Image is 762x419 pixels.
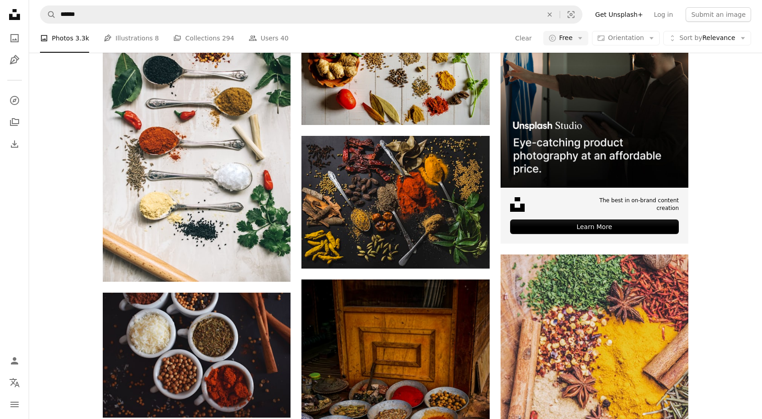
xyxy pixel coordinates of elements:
a: Users 40 [249,24,289,53]
a: a variety of spices on a white table [301,58,489,66]
a: Collections 294 [173,24,234,53]
button: Free [543,31,589,45]
a: flat lay photography of six mgs [103,351,291,359]
button: Language [5,374,24,392]
button: Sort byRelevance [663,31,751,45]
button: Menu [5,395,24,414]
form: Find visuals sitewide [40,5,582,24]
span: 40 [281,33,289,43]
a: Collections [5,113,24,131]
button: Visual search [560,6,582,23]
span: 8 [155,33,159,43]
a: Home — Unsplash [5,5,24,25]
img: file-1631678316303-ed18b8b5cb9cimage [510,197,525,212]
a: Photos [5,29,24,47]
a: Get Unsplash+ [590,7,648,22]
a: Log in / Sign up [5,352,24,370]
span: 294 [222,33,234,43]
a: brown wooden chopping board with black beans and brown dried leaves [501,391,688,399]
a: five gray spoons filled with assorted-color powders near chilli [103,136,291,145]
span: Relevance [679,34,735,43]
button: Clear [540,6,560,23]
img: flat lay photography of six mgs [103,293,291,418]
div: Learn More [510,219,679,234]
span: Orientation [608,34,644,41]
button: Orientation [592,31,660,45]
span: Free [559,34,573,43]
span: The best in on-brand content creation [576,197,679,212]
a: Illustrations 8 [104,24,159,53]
a: Download History [5,135,24,153]
button: Clear [515,31,532,45]
button: Search Unsplash [40,6,56,23]
a: Explore [5,91,24,110]
a: a table topped with different types of spices [301,198,489,206]
a: Illustrations [5,51,24,69]
a: Log in [648,7,678,22]
img: a table topped with different types of spices [301,136,489,269]
span: Sort by [679,34,702,41]
button: Submit an image [686,7,751,22]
